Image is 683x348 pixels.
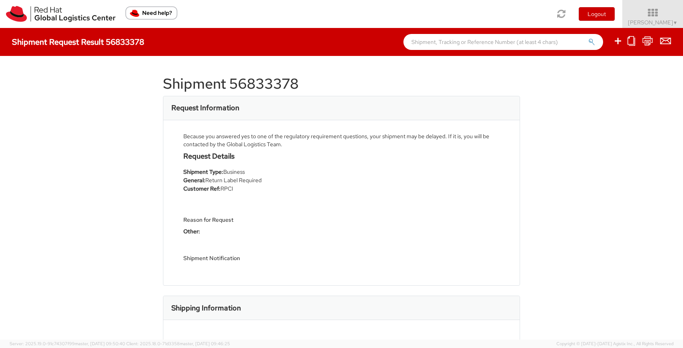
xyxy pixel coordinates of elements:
img: rh-logistics-00dfa346123c4ec078e1.svg [6,6,115,22]
strong: Shipment Type: [183,168,223,175]
span: ▼ [673,20,678,26]
h5: Reason for Request [183,217,336,223]
span: [PERSON_NAME] [628,19,678,26]
span: Copyright © [DATE]-[DATE] Agistix Inc., All Rights Reserved [556,341,673,347]
strong: Customer Ref: [183,185,220,192]
li: Business [183,168,336,176]
span: Server: 2025.19.0-91c74307f99 [10,341,125,346]
input: Shipment, Tracking or Reference Number (at least 4 chars) [403,34,603,50]
strong: General: [183,177,205,184]
h5: Shipment Notification [183,255,336,261]
h1: Shipment 56833378 [163,76,520,92]
button: Need help? [125,6,177,20]
h4: Request Details [183,152,336,160]
div: Because you answered yes to one of the regulatory requirement questions, your shipment may be del... [183,132,500,148]
h4: Shipment Request Result 56833378 [12,38,144,46]
strong: Other: [183,228,200,235]
span: master, [DATE] 09:46:25 [180,341,230,346]
li: RPCI [183,185,336,193]
li: Return Label Required [183,176,336,185]
button: Logout [579,7,615,21]
h3: Request Information [171,104,239,112]
h3: Shipping Information [171,304,241,312]
span: master, [DATE] 09:50:40 [75,341,125,346]
span: Client: 2025.18.0-71d3358 [126,341,230,346]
